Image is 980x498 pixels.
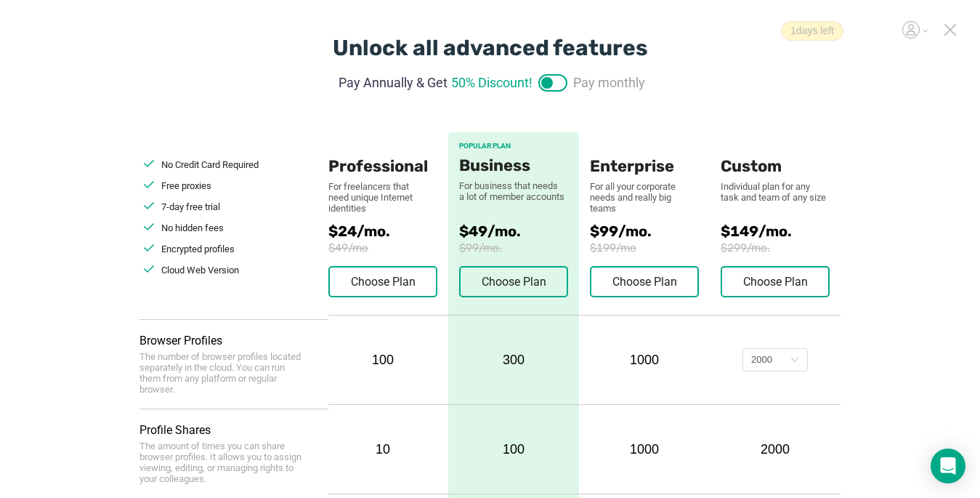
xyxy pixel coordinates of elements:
div: 10 [328,442,437,457]
div: The amount of times you can share browser profiles. It allows you to assign viewing, editing, or ... [139,441,307,484]
span: 1 days left [781,21,843,41]
span: 50% Discount! [451,73,532,92]
div: Custom [721,132,830,176]
span: Free proxies [161,180,211,191]
div: 2000 [751,349,772,371]
div: For all your corporate needs and really big teams [590,181,699,214]
div: Professional [328,132,437,176]
div: 2000 [721,442,830,457]
span: $149/mo. [721,222,841,240]
span: $99/mo. [459,241,568,254]
div: Browser Profiles [139,334,328,348]
div: a lot of member accounts [459,191,568,202]
div: 1000 [590,353,699,368]
span: $49/mo [328,241,448,254]
div: POPULAR PLAN [459,142,568,150]
span: $24/mo. [328,222,448,240]
div: 1000 [590,442,699,457]
span: 7-day free trial [161,201,220,212]
div: Open Intercom Messenger [931,449,965,483]
div: 100 [448,405,579,494]
span: $49/mo. [459,222,568,240]
div: For freelancers that need unique Internet identities [328,181,423,214]
div: The number of browser profiles located separately in the cloud. You can run them from any platfor... [139,351,307,395]
span: No Credit Card Required [161,159,259,170]
span: Encrypted profiles [161,244,235,254]
button: Choose Plan [328,266,437,297]
div: Business [459,156,568,175]
div: 100 [328,353,437,368]
div: 300 [448,316,579,404]
button: Choose Plan [721,266,830,297]
span: Pay monthly [573,73,645,92]
div: For business that needs [459,180,568,191]
span: Pay Annually & Get [339,73,448,92]
button: Choose Plan [459,266,568,297]
span: No hidden fees [161,222,224,233]
i: icon: down [790,356,799,366]
span: $99/mo. [590,222,721,240]
div: Unlock all advanced features [333,35,648,61]
span: Cloud Web Version [161,265,239,276]
span: $199/mo [590,241,721,254]
div: Profile Shares [139,423,328,437]
div: Enterprise [590,132,699,176]
div: Individual plan for any task and team of any size [721,181,830,203]
button: Choose Plan [590,266,699,297]
span: $299/mo. [721,241,841,254]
